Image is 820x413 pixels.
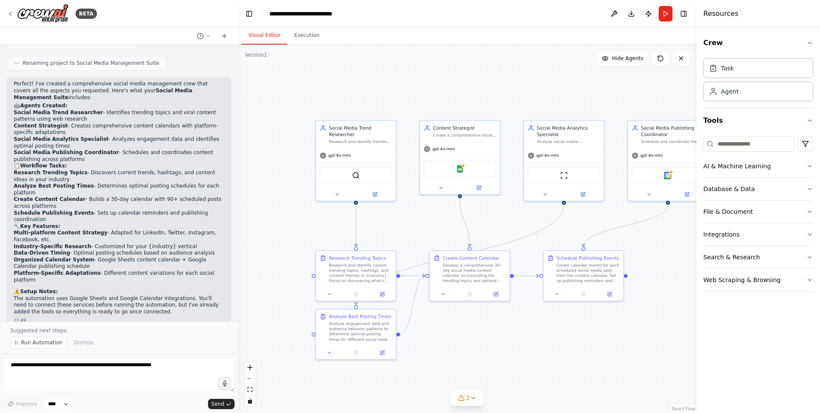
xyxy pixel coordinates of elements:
li: - Identifies trending topics and viral content patterns using web research [14,109,224,123]
a: React Flow attribution [672,407,695,411]
div: Create a comprehensive social media content calendar with optimized posting schedules and platfor... [433,133,496,138]
div: Agent [721,87,739,96]
button: No output available [570,290,597,298]
span: Renaming project to Social Media Management Suite [23,60,159,67]
g: Edge from 553913a0-8cc4-4b87-b0b0-8b3fa626b304 to ae5cc703-e5a9-4dc2-bac0-115795ca741d [457,198,473,247]
li: - Analyzes engagement data and identifies optimal posting times [14,136,224,149]
strong: Industry-Specific Research [14,243,91,249]
button: Switch to previous chat [193,31,214,41]
li: - Discovers current trends, hashtags, and content ideas in your industry [14,170,224,183]
div: Version 1 [245,52,267,58]
button: Start a new chat [217,31,231,41]
g: Edge from ae5cc703-e5a9-4dc2-bac0-115795ca741d to b4d9ffd3-a11c-4e37-b5bc-4e66db7d966c [514,273,539,279]
img: Google Sheets [456,165,464,173]
div: Search & Research [703,253,760,261]
button: No output available [456,290,483,298]
button: Hide Agents [597,52,648,65]
div: Research Trending Topics [329,255,386,261]
h4: Resources [703,9,739,19]
button: fit view [244,384,256,395]
div: Create Content CalendarDevelop a comprehensive 30-day social media content calendar incorporating... [429,250,510,301]
strong: Workflow Tasks: [20,163,67,169]
strong: Multi-platform Content Strategy [14,230,108,236]
strong: Social Media Analytics Specialist [14,136,109,142]
li: - Different content variations for each social platform [14,270,224,283]
button: zoom in [244,362,256,373]
g: Edge from f559b129-b1aa-435a-96aa-61bd41bce79f to 56a4364e-ac0d-4e65-aa4b-d8ad9932b9ca [353,198,359,247]
p: Suggested next steps: [10,327,228,334]
button: Database & Data [703,178,813,200]
div: Social Media Publishing CoordinatorSchedule and coordinate the publishing of social media content... [627,120,708,201]
button: Open in side panel [564,190,601,198]
button: AI & Machine Learning [703,155,813,177]
button: Execution [287,27,326,45]
strong: Schedule Publishing Events [14,210,94,216]
li: - Creates comprehensive content calendars with platform-specific adaptations [14,123,224,136]
div: Create calendar events for each scheduled social media post from the content calendar. Set up pub... [556,263,619,284]
div: Analyze engagement data and audience behavior patterns to determine optimal posting times for dif... [329,321,392,342]
button: Crew [703,31,813,55]
g: Edge from b39c32a5-9da4-4844-b9b1-9eeb698c5a01 to b4d9ffd3-a11c-4e37-b5bc-4e66db7d966c [580,205,671,247]
div: Social Media Analytics Specialist [537,125,600,137]
h2: 🤖 [14,103,224,109]
span: gpt-4o-mini [640,153,663,158]
div: Crew [703,55,813,108]
button: No output available [342,290,370,298]
button: Open in side panel [599,290,621,298]
button: File & Document [703,200,813,223]
div: Analyze social media performance metrics, engagement data, and audience insights for {industry} c... [537,139,600,144]
button: toggle interactivity [244,395,256,407]
nav: breadcrumb [269,9,357,18]
button: Open in side panel [371,290,393,298]
li: - Adapted for LinkedIn, Twitter, Instagram, Facebook, etc. [14,230,224,243]
strong: Create Content Calendar [14,196,85,202]
button: Open in side panel [356,190,393,198]
h2: 🔧 [14,223,224,230]
div: 12:49 [14,317,224,324]
div: Tools [703,133,813,298]
div: Analyze Best Posting Times [329,313,392,320]
div: Research and identify trending topics, hashtags, and content themes in {industry} to generate rel... [329,139,392,144]
button: Improve [3,398,41,410]
button: Hide right sidebar [678,8,690,20]
button: zoom out [244,373,256,384]
div: Schedule Publishing Events [556,255,619,261]
button: Open in side panel [371,349,393,357]
div: Schedule and coordinate the publishing of social media content across multiple platforms, ensurin... [641,139,704,144]
li: - Sets up calendar reminders and publishing coordination [14,210,224,223]
p: The automation uses Google Sheets and Google Calendar integrations. You'll need to connect these ... [14,295,224,316]
button: Open in side panel [461,184,497,191]
strong: Research Trending Topics [14,170,87,176]
div: Task [721,64,734,73]
button: Search & Research [703,246,813,268]
div: BETA [75,9,97,19]
button: Tools [703,109,813,133]
div: Research and identify current trending topics, hashtags, and content themes in {industry}. Focus ... [329,263,392,284]
strong: Organized Calendar System [14,257,94,263]
strong: Social Media Trend Researcher [14,109,103,115]
h2: ⚠️ [14,288,224,295]
div: File & Document [703,207,753,216]
li: - Schedules and coordinates content publishing across platforms [14,149,224,163]
span: Dismiss [74,339,94,346]
strong: Social Media Management Suite [14,88,192,100]
button: Open in side panel [669,190,705,198]
div: AI & Machine Learning [703,162,771,170]
span: 2 [466,394,470,402]
strong: Platform-Specific Adaptations [14,270,101,276]
g: Edge from 56a4364e-ac0d-4e65-aa4b-d8ad9932b9ca to ae5cc703-e5a9-4dc2-bac0-115795ca741d [400,273,425,279]
strong: Setup Notes: [20,288,58,295]
button: Dismiss [70,337,98,349]
button: Visual Editor [241,27,287,45]
h2: 📋 [14,163,224,170]
div: Content Strategist [433,125,496,131]
span: gpt-4o-mini [328,153,351,158]
button: Send [208,399,235,409]
strong: Data-Driven Timing [14,250,70,256]
button: Hide left sidebar [243,8,255,20]
span: Hide Agents [612,55,643,62]
strong: Analyze Best Posting Times [14,183,94,189]
li: - Builds a 30-day calendar with 90+ scheduled posts across platforms [14,196,224,210]
button: Open in side panel [485,290,507,298]
li: - Google Sheets content calendar + Google Calendar publishing schedule [14,257,224,270]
